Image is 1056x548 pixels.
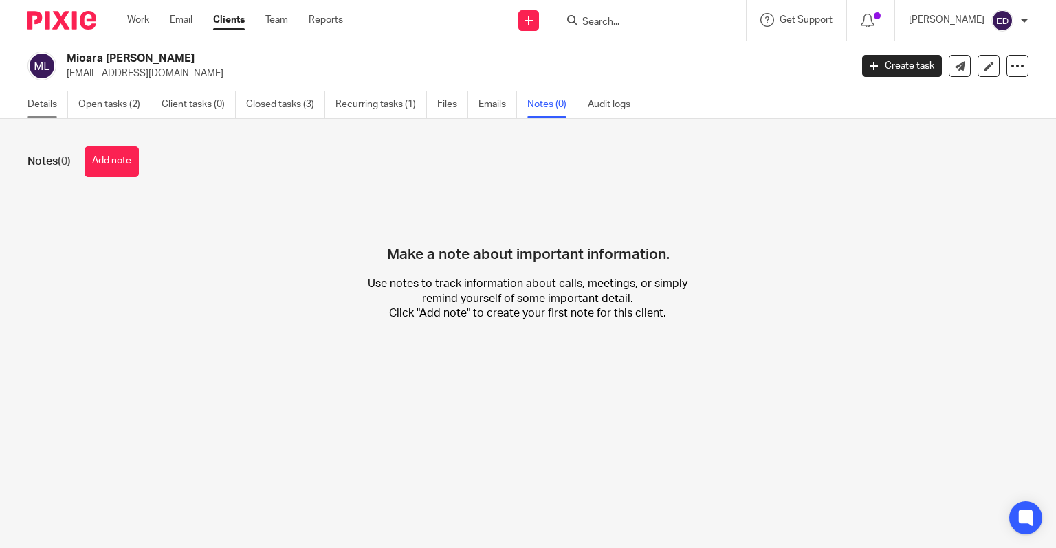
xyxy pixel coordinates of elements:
[246,91,325,118] a: Closed tasks (3)
[85,146,139,177] button: Add note
[909,13,984,27] p: [PERSON_NAME]
[162,91,236,118] a: Client tasks (0)
[170,13,192,27] a: Email
[27,52,56,80] img: svg%3E
[265,13,288,27] a: Team
[361,277,694,321] p: Use notes to track information about calls, meetings, or simply remind yourself of some important...
[581,16,705,29] input: Search
[67,67,841,80] p: [EMAIL_ADDRESS][DOMAIN_NAME]
[27,155,71,169] h1: Notes
[213,13,245,27] a: Clients
[78,91,151,118] a: Open tasks (2)
[588,91,641,118] a: Audit logs
[335,91,427,118] a: Recurring tasks (1)
[58,156,71,167] span: (0)
[527,91,577,118] a: Notes (0)
[780,15,833,25] span: Get Support
[27,11,96,30] img: Pixie
[478,91,517,118] a: Emails
[862,55,942,77] a: Create task
[387,198,670,264] h4: Make a note about important information.
[309,13,343,27] a: Reports
[127,13,149,27] a: Work
[27,91,68,118] a: Details
[991,10,1013,32] img: svg%3E
[67,52,687,66] h2: Mioara [PERSON_NAME]
[437,91,468,118] a: Files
